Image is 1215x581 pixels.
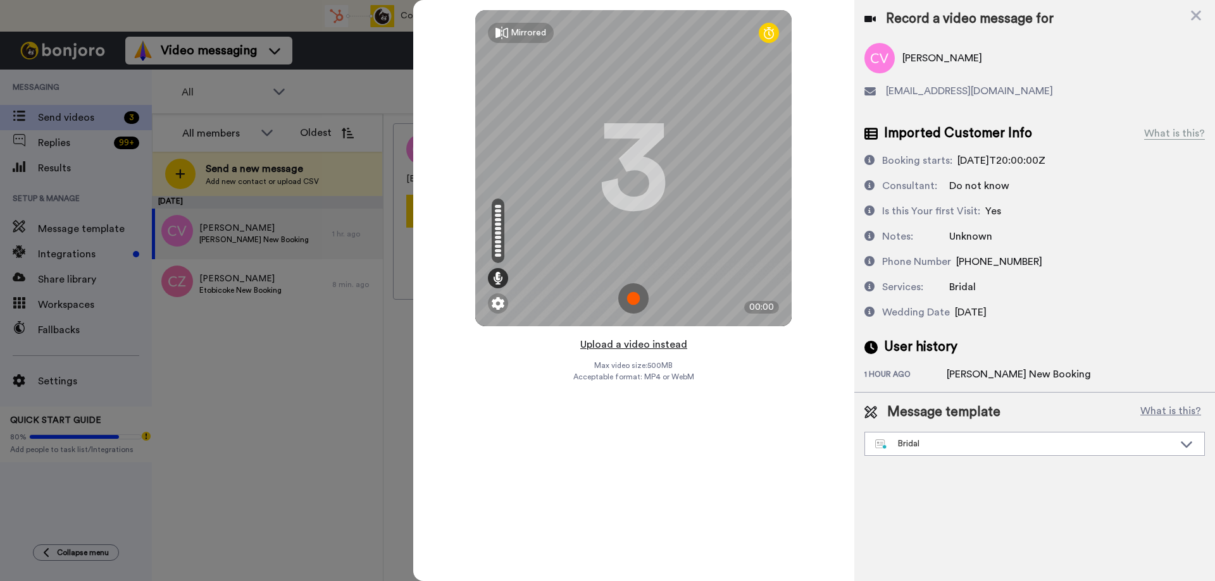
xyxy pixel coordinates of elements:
[882,153,952,168] div: Booking starts:
[864,369,947,382] div: 1 hour ago
[576,336,691,353] button: Upload a video instead
[949,231,992,242] span: Unknown
[744,301,779,314] div: 00:00
[887,403,1000,422] span: Message template
[882,279,923,295] div: Services:
[884,338,957,357] span: User history
[882,305,950,320] div: Wedding Date
[947,367,1091,382] div: [PERSON_NAME] New Booking
[884,124,1032,143] span: Imported Customer Info
[957,156,1045,166] span: [DATE]T20:00:00Z
[955,307,987,317] span: [DATE]
[492,297,504,310] img: ic_gear.svg
[594,360,673,370] span: Max video size: 500 MB
[618,283,649,314] img: ic_record_start.svg
[949,282,976,292] span: Bridal
[875,439,887,450] img: nextgen-template.svg
[573,372,694,382] span: Acceptable format: MP4 or WebM
[882,229,913,244] div: Notes:
[1144,126,1205,141] div: What is this?
[956,257,1042,267] span: [PHONE_NUMBER]
[599,121,668,216] div: 3
[882,204,980,219] div: Is this Your first Visit:
[875,437,1174,450] div: Bridal
[985,206,1001,216] span: Yes
[1137,403,1205,422] button: What is this?
[882,178,937,193] div: Consultant:
[949,181,1009,191] span: Do not know
[882,254,951,269] div: Phone Number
